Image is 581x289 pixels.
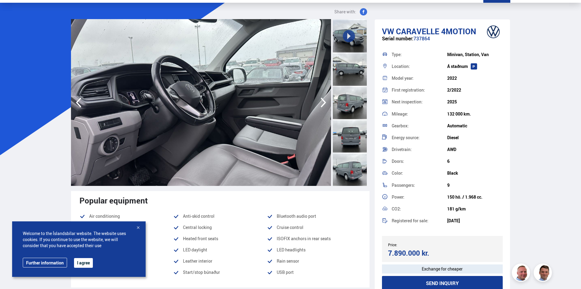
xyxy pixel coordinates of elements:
li: Start/stop búnaður [173,269,267,276]
li: Central locking [173,224,267,231]
div: Energy source: [392,136,447,140]
div: Mileage: [392,112,447,116]
img: siFngHWaQ9KaOqBr.png [513,264,531,283]
div: Exchange for cheaper [382,264,503,274]
li: USB port [267,269,361,280]
li: ISOFIX anchors in rear seats [267,235,361,242]
div: Popular equipment [79,196,361,205]
div: 737864 [382,36,503,48]
div: AWD [447,147,503,152]
div: Color: [392,171,447,175]
div: CO2: [392,207,447,211]
li: Leather interior [173,257,267,265]
div: 7.890.000 kr. [388,249,441,257]
li: Cruise control [267,224,361,231]
span: Welcome to the Íslandsbílar website. The website uses cookies. If you continue to use the website... [23,230,135,249]
div: 2025 [447,99,503,104]
div: Model year: [392,76,447,80]
img: brand logo [481,22,505,41]
div: 2/2022 [447,88,503,92]
div: 6 [447,159,503,164]
div: 132 000 km. [447,112,503,116]
div: Type: [392,52,447,57]
div: Next inspection: [392,100,447,104]
li: Heated front seats [173,235,267,242]
div: Passengers: [392,183,447,187]
div: First registration: [392,88,447,92]
div: 150 hö. / 1.968 cc. [447,195,503,200]
div: Automatic [447,123,503,128]
div: Price: [388,243,442,247]
li: Rain sensor [267,257,361,265]
span: Share with: [334,8,356,15]
div: Diesel [447,135,503,140]
button: Share with: [332,8,370,15]
img: 2848000.jpeg [71,19,331,186]
div: Registered for sale: [392,219,447,223]
button: I agree [74,258,93,268]
div: [DATE] [447,218,503,223]
div: Á staðnum [447,64,503,69]
div: Black [447,171,503,176]
div: Drivetrain: [392,147,447,152]
a: Further information [23,258,67,267]
img: FbJEzSuNWCJXmdc-.webp [535,264,553,283]
div: Doors: [392,159,447,163]
div: Minivan, Station, Van [447,52,503,57]
span: VW [382,26,394,37]
div: 2022 [447,76,503,81]
span: Caravelle 4MOTION [396,26,476,37]
button: Open LiveChat chat widget [5,2,23,21]
div: 181 g/km [447,207,503,211]
div: Power: [392,195,447,199]
li: Air conditioning [79,213,173,220]
li: Anti-skid control [173,213,267,220]
div: Location: [392,64,447,69]
li: LED daylight [173,246,267,254]
span: Serial number: [382,35,414,42]
li: Bluetooth audio port [267,213,361,220]
div: 9 [447,183,503,188]
div: Gearbox: [392,124,447,128]
li: LED headlights [267,246,361,254]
